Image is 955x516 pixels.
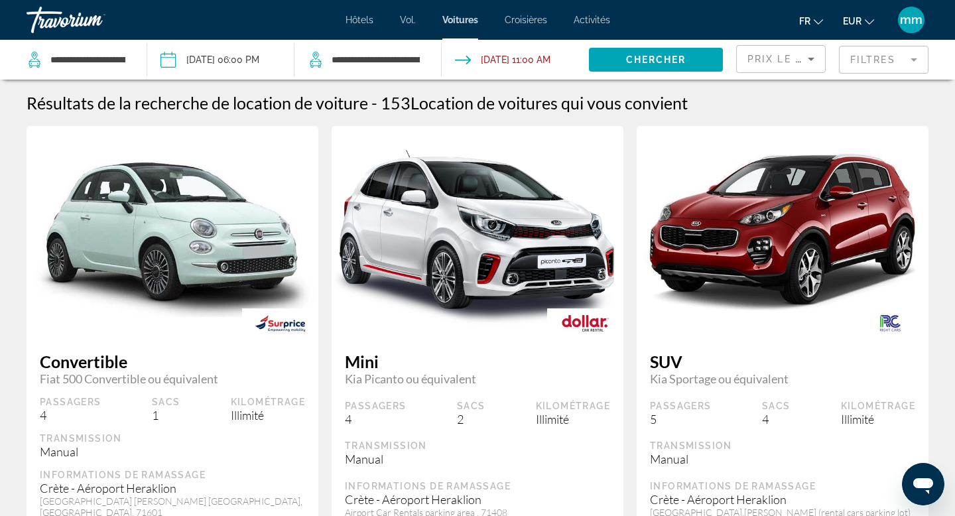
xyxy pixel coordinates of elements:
h2: 153 [381,93,688,113]
button: Changer de langue [799,11,823,31]
button: Drop-off date: Oct 27, 2025 11:00 AM [455,40,550,80]
div: Informations de ramassage [650,480,915,492]
span: Fiat 500 Convertible ou équivalent [40,371,305,386]
a: Vol. [400,15,416,25]
div: 5 [650,412,712,426]
font: EUR [843,16,861,27]
div: Transmission [345,440,610,452]
div: Passagers [40,396,101,408]
div: Passagers [345,400,407,412]
img: RIGHT CARS [852,308,928,338]
div: Crète - Aéroport Heraklion [40,481,305,495]
button: Menu utilisateur [894,6,928,34]
span: Kia Sportage ou équivalent [650,371,915,386]
span: SUV [650,352,915,371]
img: SURPRICE [242,308,318,338]
a: Activités [574,15,610,25]
button: Changer de devise [843,11,874,31]
div: Illimité [231,408,305,422]
div: Manual [345,452,610,466]
div: Transmission [650,440,915,452]
div: Illimité [536,412,610,426]
div: 4 [762,412,791,426]
div: Transmission [40,432,305,444]
iframe: Bouton de lancement de la fenêtre de messagerie [902,463,944,505]
div: Manual [650,452,915,466]
font: fr [799,16,810,27]
div: 1 [152,408,180,422]
div: 2 [457,412,485,426]
button: Pickup date: Oct 22, 2025 06:00 PM [160,40,259,80]
div: Crète - Aéroport Heraklion [650,492,915,507]
font: mm [900,13,923,27]
div: Sacs [762,400,791,412]
span: Mini [345,352,610,371]
div: Crète - Aéroport Heraklion [345,492,610,507]
div: Informations de ramassage [40,469,305,481]
div: Informations de ramassage [345,480,610,492]
span: Location de voitures qui vous convient [411,93,688,113]
a: Hôtels [346,15,373,25]
a: Voitures [442,15,478,25]
span: - [371,93,377,113]
div: Illimité [841,412,915,426]
div: Manual [40,444,305,459]
img: DOLLAR [547,308,623,338]
span: Kia Picanto ou équivalent [345,371,610,386]
button: Filter [839,45,928,74]
img: primary.png [27,147,318,317]
span: Chercher [626,54,686,65]
div: 4 [40,408,101,422]
span: Prix ​​le plus bas [747,54,852,64]
div: Passagers [650,400,712,412]
a: Travorium [27,3,159,37]
mat-select: Sort by [747,51,814,67]
img: primary.png [637,146,928,318]
img: primary.png [332,118,623,346]
h1: Résultats de la recherche de location de voiture [27,93,368,113]
div: Kilométrage [231,396,305,408]
span: Convertible [40,352,305,371]
button: Chercher [589,48,723,72]
div: 4 [345,412,407,426]
div: Kilométrage [536,400,610,412]
div: Kilométrage [841,400,915,412]
div: Sacs [152,396,180,408]
div: Sacs [457,400,485,412]
a: Croisières [505,15,547,25]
